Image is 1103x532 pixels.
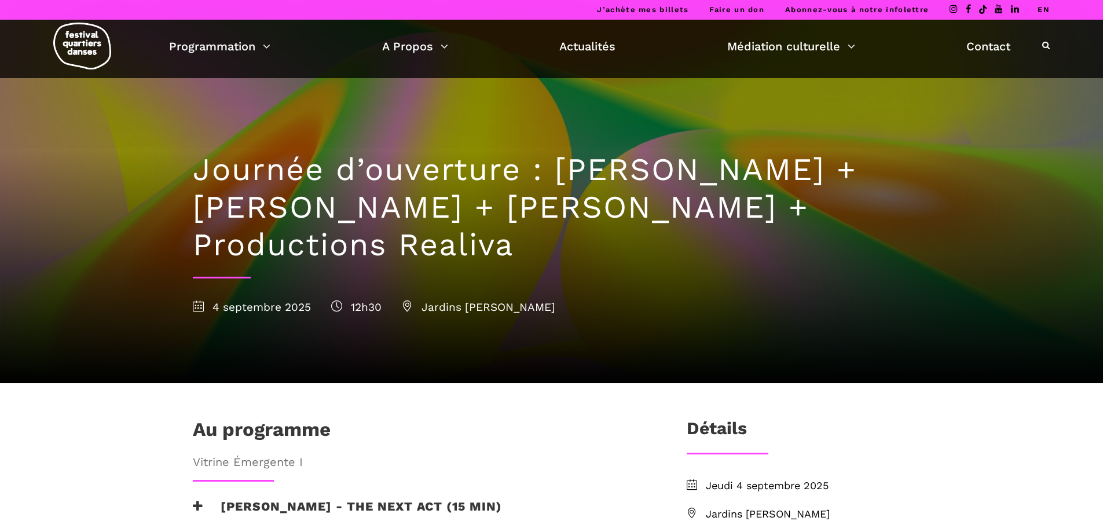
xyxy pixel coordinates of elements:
[727,36,855,56] a: Médiation culturelle
[193,300,311,314] span: 4 septembre 2025
[382,36,448,56] a: A Propos
[331,300,382,314] span: 12h30
[709,5,764,14] a: Faire un don
[193,499,502,528] h3: [PERSON_NAME] - the next act (15 min)
[559,36,615,56] a: Actualités
[402,300,555,314] span: Jardins [PERSON_NAME]
[966,36,1010,56] a: Contact
[1038,5,1050,14] a: EN
[687,418,747,447] h3: Détails
[53,23,111,69] img: logo-fqd-med
[193,453,649,471] span: Vitrine Émergente I
[785,5,929,14] a: Abonnez-vous à notre infolettre
[706,506,911,523] span: Jardins [PERSON_NAME]
[597,5,688,14] a: J’achète mes billets
[193,151,911,263] h1: Journée d’ouverture : [PERSON_NAME] + [PERSON_NAME] + [PERSON_NAME] + Productions Realiva
[169,36,270,56] a: Programmation
[706,478,911,494] span: Jeudi 4 septembre 2025
[193,418,331,447] h1: Au programme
